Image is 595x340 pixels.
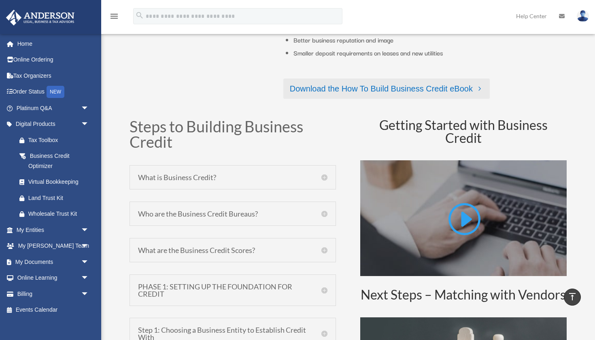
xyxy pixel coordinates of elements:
[130,119,336,153] h1: Steps to Building Business Credit
[28,209,91,219] div: Wholesale Trust Kit
[81,116,97,133] span: arrow_drop_down
[81,254,97,270] span: arrow_drop_down
[6,36,101,52] a: Home
[138,210,327,217] h5: Who are the Business Credit Bureaus?
[28,177,91,187] div: Virtual Bookkeeping
[6,254,101,270] a: My Documentsarrow_drop_down
[138,246,327,254] h5: What are the Business Credit Scores?
[379,117,548,146] span: Getting Started with Business Credit
[6,116,101,132] a: Digital Productsarrow_drop_down
[6,84,101,100] a: Order StatusNEW
[81,270,97,287] span: arrow_drop_down
[138,174,327,181] h5: What is Business Credit?
[293,47,567,59] li: Smaller deposit requirements on leases and new utilities
[577,10,589,22] img: User Pic
[11,206,101,222] a: Wholesale Trust Kit
[361,287,566,302] span: Next Steps – Matching with Vendors
[4,10,77,25] img: Anderson Advisors Platinum Portal
[109,14,119,21] a: menu
[28,193,91,203] div: Land Trust Kit
[567,292,577,302] i: vertical_align_top
[109,11,119,21] i: menu
[135,11,144,20] i: search
[138,283,327,297] h5: PHASE 1: SETTING UP THE FOUNDATION FOR CREDIT
[6,286,101,302] a: Billingarrow_drop_down
[28,135,91,145] div: Tax Toolbox
[283,79,490,99] a: Download the How To Build Business Credit eBook
[47,86,64,98] div: NEW
[81,286,97,302] span: arrow_drop_down
[11,174,101,190] a: Virtual Bookkeeping
[11,190,101,206] a: Land Trust Kit
[6,302,101,318] a: Events Calendar
[6,100,101,116] a: Platinum Q&Aarrow_drop_down
[6,68,101,84] a: Tax Organizers
[6,270,101,286] a: Online Learningarrow_drop_down
[6,52,101,68] a: Online Ordering
[81,100,97,117] span: arrow_drop_down
[6,238,101,254] a: My [PERSON_NAME] Teamarrow_drop_down
[81,222,97,238] span: arrow_drop_down
[11,148,97,174] a: Business Credit Optimizer
[293,34,567,47] li: Better business reputation and image
[6,222,101,238] a: My Entitiesarrow_drop_down
[11,132,101,148] a: Tax Toolbox
[81,238,97,255] span: arrow_drop_down
[564,289,581,306] a: vertical_align_top
[28,151,87,171] div: Business Credit Optimizer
